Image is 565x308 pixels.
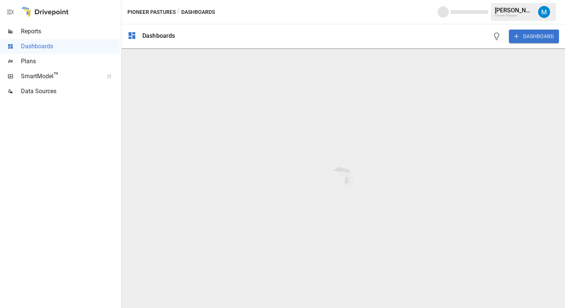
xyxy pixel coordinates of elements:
[333,167,353,189] img: drivepoint-animation.ef608ccb.svg
[127,7,176,17] button: Pioneer Pastures
[21,87,120,96] span: Data Sources
[509,30,559,43] button: DASHBOARD
[53,71,59,80] span: ™
[142,32,175,39] div: Dashboards
[21,42,120,51] span: Dashboards
[495,7,534,14] div: [PERSON_NAME]
[21,72,99,81] span: SmartModel
[177,7,180,17] div: /
[21,27,120,36] span: Reports
[495,14,534,17] div: Pioneer Pastures
[21,57,120,66] span: Plans
[538,6,550,18] img: Matt Fiedler
[534,1,555,22] button: Matt Fiedler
